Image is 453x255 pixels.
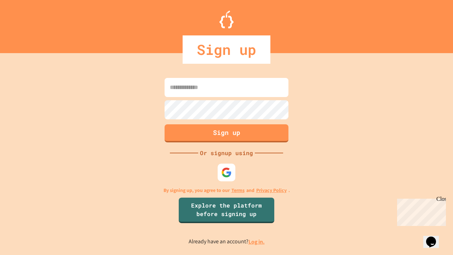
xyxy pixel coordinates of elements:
[3,3,49,45] div: Chat with us now!Close
[165,124,288,142] button: Sign up
[256,187,287,194] a: Privacy Policy
[423,227,446,248] iframe: chat widget
[221,167,232,178] img: google-icon.svg
[179,198,274,223] a: Explore the platform before signing up
[198,149,255,157] div: Or signup using
[231,187,245,194] a: Terms
[394,196,446,226] iframe: chat widget
[219,11,234,28] img: Logo.svg
[183,35,270,64] div: Sign up
[248,238,265,245] a: Log in.
[189,237,265,246] p: Already have an account?
[164,187,290,194] p: By signing up, you agree to our and .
